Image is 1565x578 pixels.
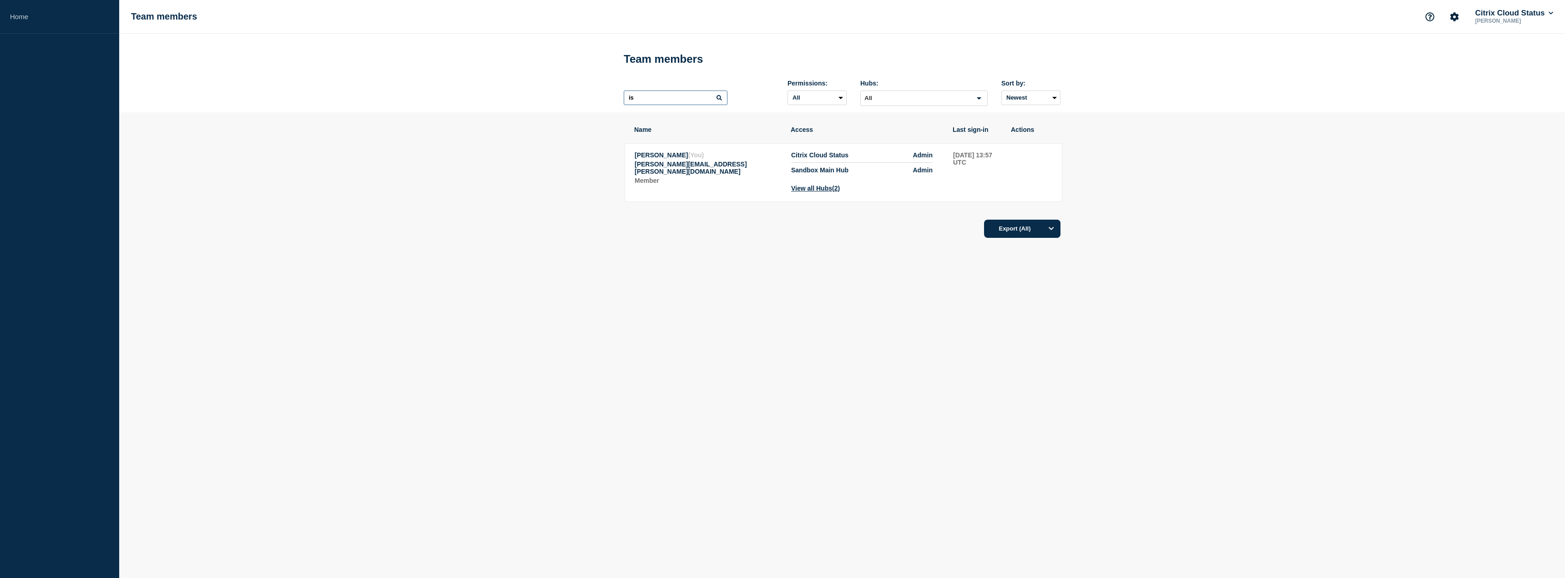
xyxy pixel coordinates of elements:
div: Permissions: [788,80,847,87]
span: (2) [832,185,840,192]
button: Support [1420,7,1439,26]
div: Hubs: [860,80,988,87]
select: Sort by [1001,90,1060,105]
h1: Team members [131,11,197,22]
span: (You) [688,151,704,159]
div: Search for option [860,90,988,106]
p: Email: isaac.stasevich@cloud.com [635,161,781,175]
button: Export (All) [984,220,1060,238]
select: Permissions: [788,90,847,105]
td: Actions [1011,151,1053,192]
li: Access to Hub Citrix Cloud Status with role Admin [791,151,933,163]
button: Citrix Cloud Status [1473,9,1555,18]
span: Admin [913,151,933,159]
th: Access [790,126,943,134]
p: [PERSON_NAME] [1473,18,1555,24]
th: Actions [1010,126,1052,134]
p: Role: Member [635,177,781,184]
div: Sort by: [1001,80,1060,87]
td: Last sign-in: 2025-08-26 13:57 UTC [953,151,1002,192]
span: [PERSON_NAME] [635,151,688,159]
p: Name: Isaac Stasevich [635,151,781,159]
span: Sandbox Main Hub [791,166,848,174]
input: Search team members [624,90,727,105]
button: Account settings [1445,7,1464,26]
th: Name [634,126,781,134]
button: View all Hubs(2) [791,185,840,192]
th: Last sign-in [952,126,1001,134]
input: Search for option [862,93,971,104]
h1: Team members [624,53,703,65]
span: Citrix Cloud Status [791,151,848,159]
button: Options [1042,220,1060,238]
span: Admin [913,166,933,174]
li: Access to Hub Sandbox Main Hub with role Admin [791,163,933,174]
